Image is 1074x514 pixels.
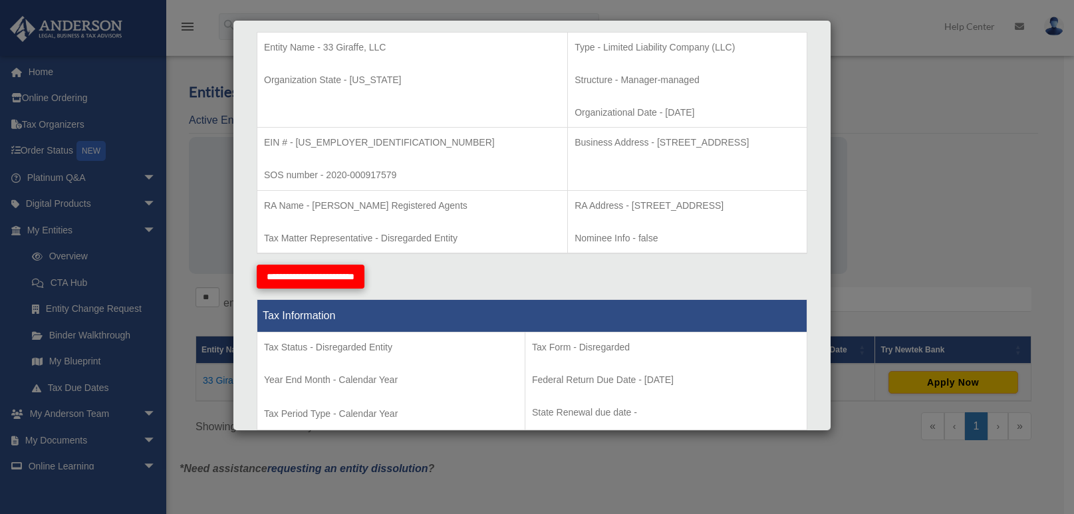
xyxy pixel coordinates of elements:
[257,300,807,332] th: Tax Information
[264,72,561,88] p: Organization State - [US_STATE]
[264,134,561,151] p: EIN # - [US_EMPLOYER_IDENTIFICATION_NUMBER]
[264,230,561,247] p: Tax Matter Representative - Disregarded Entity
[264,39,561,56] p: Entity Name - 33 Giraffe, LLC
[264,197,561,214] p: RA Name - [PERSON_NAME] Registered Agents
[264,167,561,184] p: SOS number - 2020-000917579
[532,404,800,421] p: State Renewal due date -
[264,339,518,356] p: Tax Status - Disregarded Entity
[264,372,518,388] p: Year End Month - Calendar Year
[575,134,800,151] p: Business Address - [STREET_ADDRESS]
[575,72,800,88] p: Structure - Manager-managed
[532,339,800,356] p: Tax Form - Disregarded
[532,372,800,388] p: Federal Return Due Date - [DATE]
[575,197,800,214] p: RA Address - [STREET_ADDRESS]
[257,332,525,431] td: Tax Period Type - Calendar Year
[575,230,800,247] p: Nominee Info - false
[575,104,800,121] p: Organizational Date - [DATE]
[575,39,800,56] p: Type - Limited Liability Company (LLC)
